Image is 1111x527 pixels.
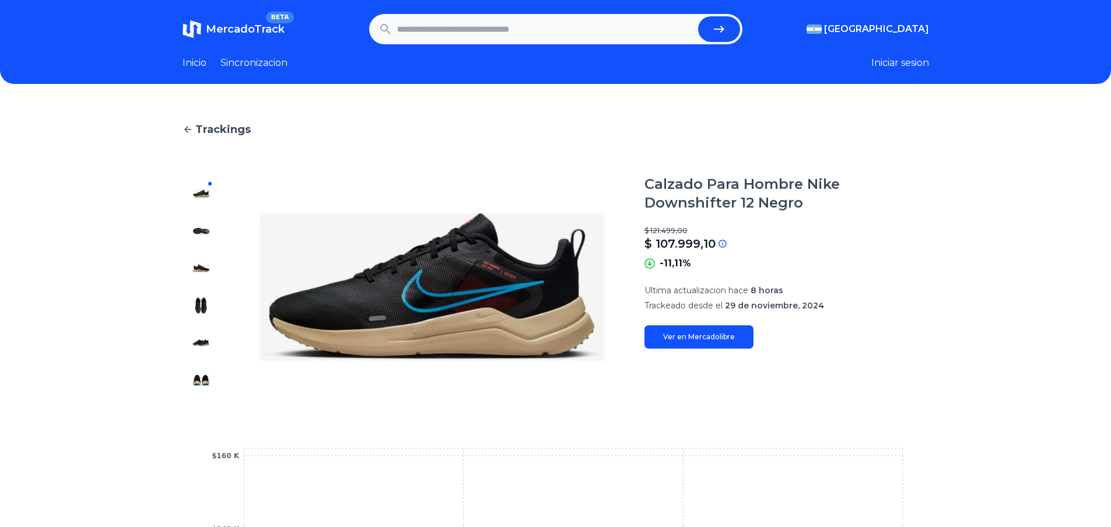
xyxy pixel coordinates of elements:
span: BETA [266,12,293,23]
span: Trackeado desde el [644,300,723,311]
img: Calzado Para Hombre Nike Downshifter 12 Negro [243,175,621,399]
a: Ver en Mercadolibre [644,325,753,349]
span: Trackings [195,121,251,138]
img: Calzado Para Hombre Nike Downshifter 12 Negro [192,296,211,315]
span: [GEOGRAPHIC_DATA] [824,22,929,36]
p: $ 121.499,00 [644,226,929,236]
span: 8 horas [751,285,783,296]
span: 29 de noviembre, 2024 [725,300,824,311]
span: MercadoTrack [206,23,285,36]
img: Calzado Para Hombre Nike Downshifter 12 Negro [192,259,211,277]
img: Calzado Para Hombre Nike Downshifter 12 Negro [192,371,211,389]
p: $ 107.999,10 [644,236,716,252]
img: Calzado Para Hombre Nike Downshifter 12 Negro [192,222,211,240]
button: [GEOGRAPHIC_DATA] [807,22,929,36]
img: Calzado Para Hombre Nike Downshifter 12 Negro [192,184,211,203]
a: Trackings [183,121,929,138]
span: Ultima actualizacion hace [644,285,748,296]
h1: Calzado Para Hombre Nike Downshifter 12 Negro [644,175,929,212]
img: Argentina [807,24,822,34]
button: Iniciar sesion [871,56,929,70]
img: Calzado Para Hombre Nike Downshifter 12 Negro [192,333,211,352]
a: Inicio [183,56,206,70]
tspan: $160 K [212,452,240,460]
img: MercadoTrack [183,20,201,38]
a: MercadoTrackBETA [183,20,285,38]
p: -11,11% [660,257,691,270]
a: Sincronizacion [220,56,288,70]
